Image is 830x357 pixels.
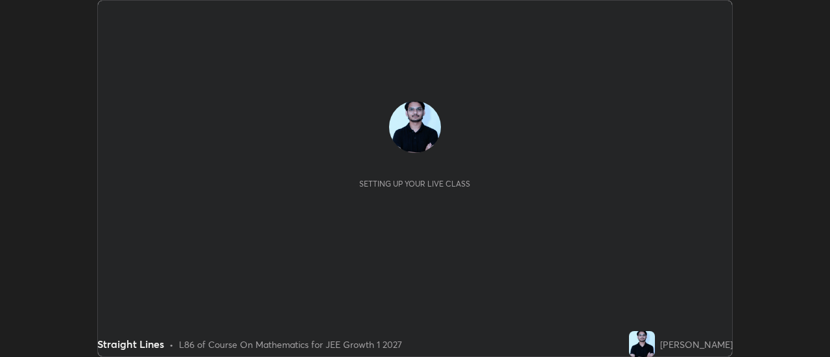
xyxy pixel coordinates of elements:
[389,101,441,153] img: 7aced0a64bc6441e9f5d793565b0659e.jpg
[660,338,733,351] div: [PERSON_NAME]
[179,338,402,351] div: L86 of Course On Mathematics for JEE Growth 1 2027
[169,338,174,351] div: •
[359,179,470,189] div: Setting up your live class
[629,331,655,357] img: 7aced0a64bc6441e9f5d793565b0659e.jpg
[97,336,164,352] div: Straight Lines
